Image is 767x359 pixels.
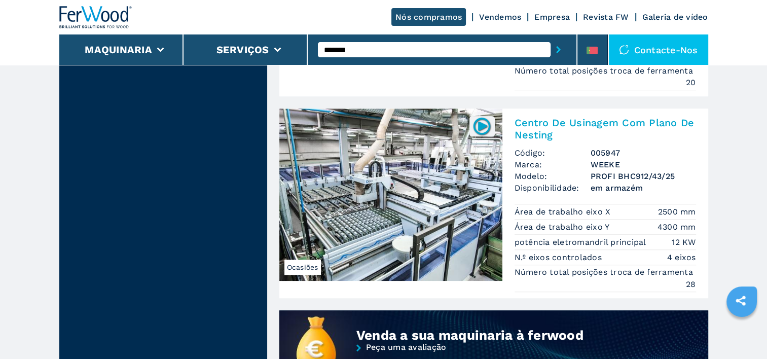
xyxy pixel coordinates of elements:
[534,12,570,22] a: Empresa
[667,252,696,263] em: 4 eixos
[551,38,566,61] button: submit-button
[728,288,753,313] a: sharethis
[515,170,591,182] span: Modelo:
[279,109,708,298] a: Centro De Usinagem Com Plano De Nesting WEEKE PROFI BHC912/43/25Ocasiões005947Centro De Usinagem ...
[515,206,613,218] p: Área de trabalho eixo X
[642,12,708,22] a: Galeria de vídeo
[591,170,696,182] h3: PROFI BHC912/43/25
[284,260,321,275] span: Ocasiões
[515,237,649,248] p: potência eletromandril principal
[591,147,696,159] h3: 005947
[515,267,696,278] p: Número total posições troca de ferramenta
[658,221,696,233] em: 4300 mm
[515,222,612,233] p: Área de trabalho eixo Y
[686,278,696,290] em: 28
[85,44,152,56] button: Maquinaria
[583,12,629,22] a: Revista FW
[515,147,591,159] span: Código:
[216,44,269,56] button: Serviços
[672,236,696,248] em: 12 KW
[724,313,759,351] iframe: Chat
[591,159,696,170] h3: WEEKE
[59,6,132,28] img: Ferwood
[658,206,696,218] em: 2500 mm
[515,252,605,263] p: N.º eixos controlados
[609,34,708,65] div: Contacte-nos
[515,182,591,194] span: Disponibilidade:
[686,77,696,88] em: 20
[619,45,629,55] img: Contacte-nos
[391,8,466,26] a: Nós compramos
[472,116,492,136] img: 005947
[279,109,502,281] img: Centro De Usinagem Com Plano De Nesting WEEKE PROFI BHC912/43/25
[356,327,638,343] div: Venda a sua maquinaria à ferwood
[515,159,591,170] span: Marca:
[515,117,696,141] h2: Centro De Usinagem Com Plano De Nesting
[591,182,696,194] span: em armazém
[479,12,521,22] a: Vendemos
[515,65,696,77] p: Número total posições troca de ferramenta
